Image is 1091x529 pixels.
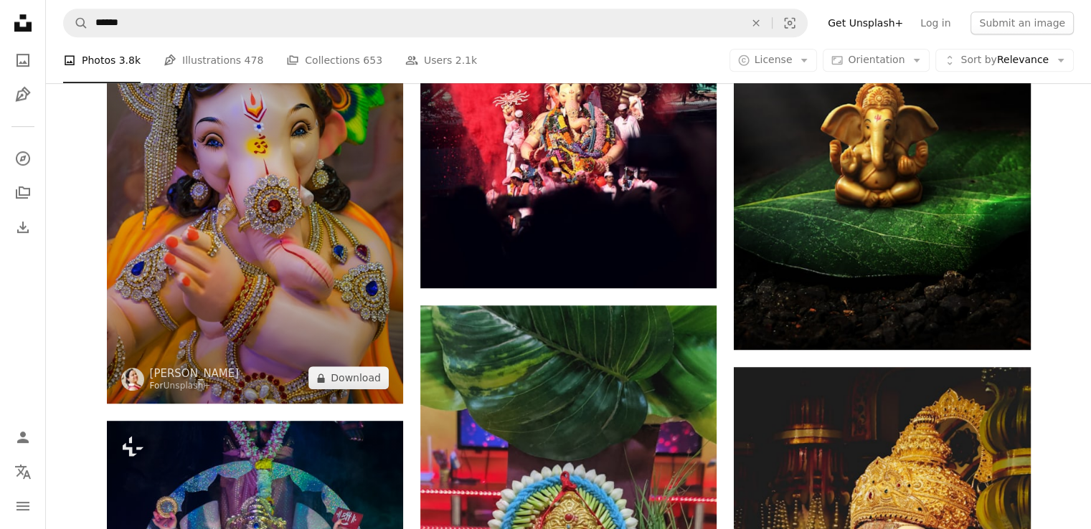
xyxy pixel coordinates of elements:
[935,49,1074,72] button: Sort byRelevance
[64,9,88,37] button: Search Unsplash
[308,366,389,389] button: Download
[823,49,930,72] button: Orientation
[729,49,818,72] button: License
[9,144,37,173] a: Explore
[63,9,808,37] form: Find visuals sitewide
[960,54,996,65] span: Sort by
[970,11,1074,34] button: Submit an image
[121,368,144,391] img: Go to Sonika Agarwal's profile
[286,37,382,83] a: Collections 653
[740,9,772,37] button: Clear
[9,423,37,452] a: Log in / Sign up
[819,11,912,34] a: Get Unsplash+
[455,52,477,68] span: 2.1k
[245,52,264,68] span: 478
[363,52,382,68] span: 653
[960,53,1049,67] span: Relevance
[9,9,37,40] a: Home — Unsplash
[150,381,240,392] div: For
[107,175,403,188] a: A statue of a woman with a colorful headdress
[734,118,1030,130] a: gold dragon figurine on green leaf
[405,37,477,83] a: Users 2.1k
[9,178,37,207] a: Collections
[9,492,37,520] button: Menu
[9,457,37,486] button: Language
[164,381,211,391] a: Unsplash+
[9,80,37,109] a: Illustrations
[912,11,959,34] a: Log in
[420,92,717,105] a: Ganesha statue surrounded by people
[773,9,807,37] button: Visual search
[755,54,793,65] span: License
[150,366,240,381] a: [PERSON_NAME]
[164,37,263,83] a: Illustrations 478
[848,54,905,65] span: Orientation
[9,213,37,242] a: Download History
[9,46,37,75] a: Photos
